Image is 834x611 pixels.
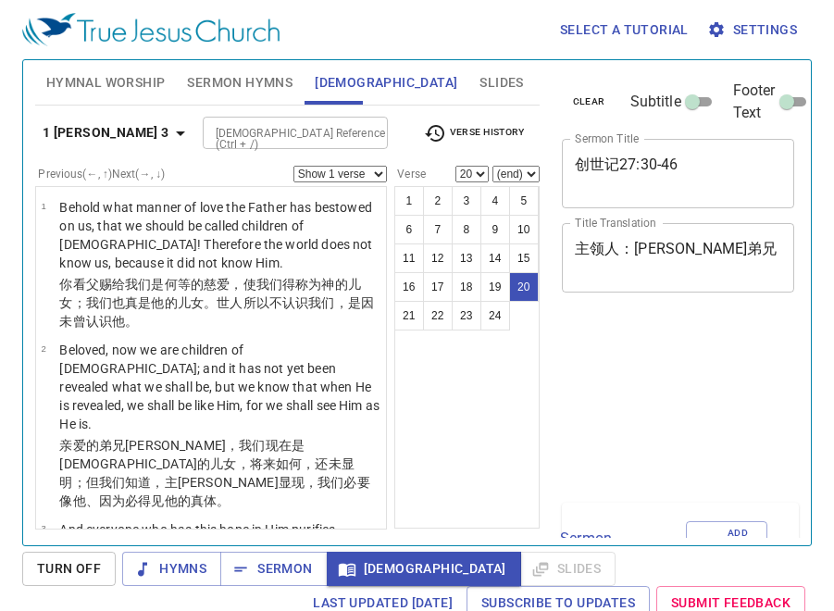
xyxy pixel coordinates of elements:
[59,436,380,510] p: 亲爱的
[562,91,616,113] button: clear
[480,186,510,216] button: 4
[59,475,369,508] wg1161: 我们知道
[452,301,481,330] button: 23
[480,272,510,302] button: 19
[553,13,696,47] button: Select a tutorial
[59,277,374,329] wg1325: 我们
[575,240,782,275] textarea: 主领人：[PERSON_NAME]弟兄
[560,19,689,42] span: Select a tutorial
[480,301,510,330] button: 24
[327,552,521,586] button: [DEMOGRAPHIC_DATA]
[86,314,139,329] wg3756: 认识
[554,312,751,495] iframe: from-child
[41,523,45,533] span: 3
[59,277,374,329] wg3962: 赐给
[59,277,374,329] wg1492: 父
[315,71,457,94] span: [DEMOGRAPHIC_DATA]
[41,201,45,211] span: 1
[423,301,453,330] button: 22
[59,198,380,272] p: Behold what manner of love the Father has bestowed on us, that we should be called children of [D...
[59,456,369,508] wg3768: 显明
[165,493,230,508] wg3700: 他的
[562,503,799,598] div: Sermon Lineup(0)clearAdd to Lineup
[59,275,380,330] p: 你看
[342,557,506,580] span: [DEMOGRAPHIC_DATA]
[59,520,380,557] p: And everyone who has this hope in Him purifies himself, just as He is pure.
[220,552,327,586] button: Sermon
[59,277,374,329] wg2564: 神
[125,493,230,508] wg3754: 必得见
[59,277,374,329] wg2443: 我们得称为
[112,314,138,329] wg1097: 他
[452,243,481,273] button: 13
[424,122,524,144] span: Verse History
[235,557,312,580] span: Sermon
[73,493,230,508] wg3664: 他
[22,552,116,586] button: Turn Off
[22,13,280,46] img: True Jesus Church
[452,186,481,216] button: 3
[59,456,369,508] wg5043: ，将来如何
[59,475,369,508] wg1492: ，主[PERSON_NAME]
[630,91,681,113] span: Subtitle
[394,272,424,302] button: 16
[394,243,424,273] button: 11
[35,116,199,150] button: 1 [PERSON_NAME] 3
[137,557,206,580] span: Hymns
[509,272,539,302] button: 20
[509,215,539,244] button: 10
[452,215,481,244] button: 8
[686,521,767,580] button: Add to Lineup
[703,13,804,47] button: Settings
[125,314,138,329] wg846: 。
[43,121,169,144] b: 1 [PERSON_NAME] 3
[59,341,380,433] p: Beloved, now we are children of [DEMOGRAPHIC_DATA]; and it has not yet been revealed what we shal...
[59,277,374,329] wg2254: 是何等的
[86,493,230,508] wg846: 、因为
[560,528,624,572] p: Sermon Lineup ( 0 )
[59,475,369,508] wg5319: ；但
[59,438,369,508] wg27: 弟兄[PERSON_NAME]，我们现在
[59,493,230,508] wg2071: 像
[38,168,165,180] label: Previous (←, ↑) Next (→, ↓)
[122,552,221,586] button: Hymns
[394,168,426,180] label: Verse
[423,272,453,302] button: 17
[575,156,782,191] textarea: 创世记27:30-46
[394,215,424,244] button: 6
[46,71,166,94] span: Hymnal Worship
[423,186,453,216] button: 2
[711,19,797,42] span: Settings
[509,186,539,216] button: 5
[41,343,45,354] span: 2
[191,493,230,508] wg846: 真体。
[509,243,539,273] button: 15
[59,456,369,508] wg5101: ，还未
[59,277,374,329] wg2316: 的儿女
[573,94,605,110] span: clear
[59,295,374,329] wg5043: ；我们也真是他的儿女。世人
[59,456,369,508] wg2070: [DEMOGRAPHIC_DATA]的
[698,525,755,576] span: Add to Lineup
[733,80,776,124] span: Footer Text
[59,314,138,329] wg3754: 未曾
[59,277,374,329] wg26: ，使
[423,243,453,273] button: 12
[59,456,369,508] wg2316: 儿女
[59,277,374,329] wg4217: 慈爱
[187,71,293,94] span: Sermon Hymns
[413,119,535,147] button: Verse History
[480,215,510,244] button: 9
[37,557,101,580] span: Turn Off
[479,71,523,94] span: Slides
[423,215,453,244] button: 7
[452,272,481,302] button: 18
[394,186,424,216] button: 1
[394,301,424,330] button: 21
[480,243,510,273] button: 14
[208,122,352,143] input: Type Bible Reference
